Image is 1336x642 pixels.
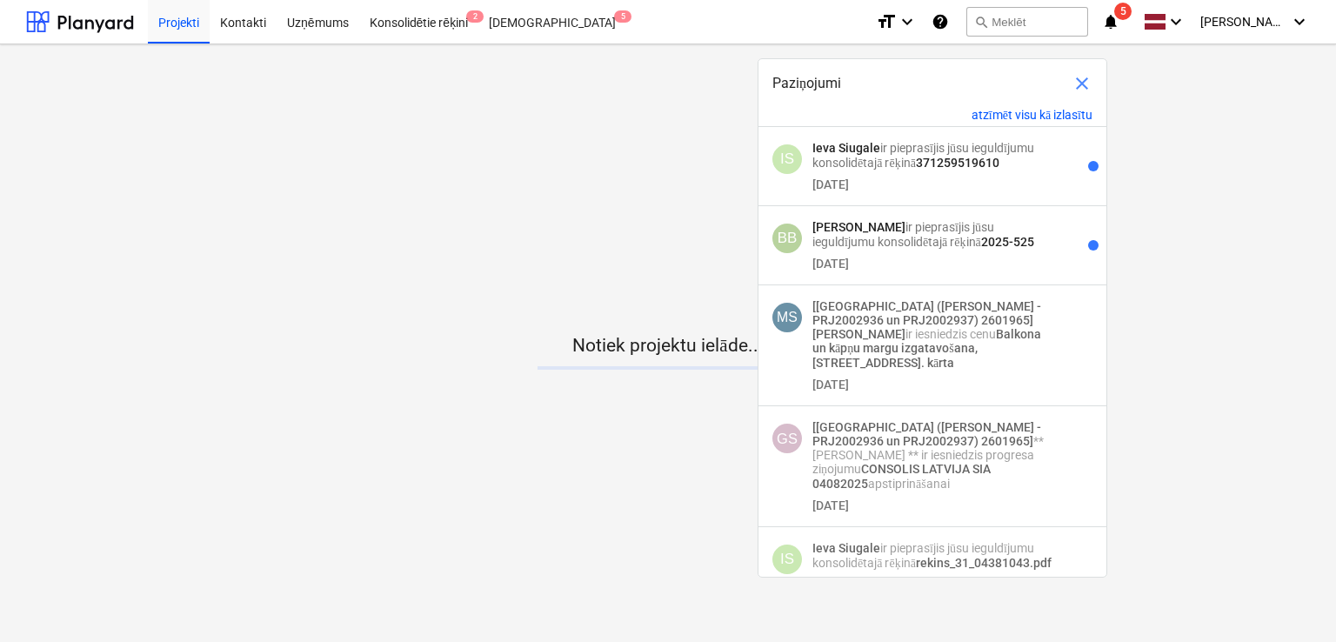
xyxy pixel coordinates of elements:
p: ir iesniedzis cenu [812,299,1055,371]
strong: 371259519610 [916,156,999,170]
strong: CONSOLIS LATVIJA SIA 04082025 [812,462,991,491]
strong: 2025-525 [981,235,1034,249]
span: visibility [1060,156,1081,177]
p: ir pieprasījis jūsu ieguldījumu konsolidētajā rēķinā [812,541,1055,571]
span: 2 [466,10,484,23]
div: [DATE] [812,177,849,191]
p: ir pieprasījis jūsu ieguldījumu konsolidētajā rēķinā [812,220,1055,250]
strong: Balkona un kāpņu margu izgatavošana, [STREET_ADDRESS]. kārta [812,327,1041,370]
p: Notiek projektu ielāde... [538,334,798,358]
div: Ieva Siugale [772,144,802,174]
span: visibility_off [1060,556,1081,577]
strong: [PERSON_NAME] [812,220,905,234]
span: GS [777,431,798,446]
button: atzīmēt visu kā izlasītu [972,108,1092,123]
span: MS [777,310,798,324]
span: visibility_off [1060,335,1081,356]
div: [DATE] [812,257,849,271]
strong: Ieva Siugale [812,541,880,555]
span: Paziņojumi [772,73,841,94]
strong: [PERSON_NAME] [812,327,905,341]
span: visibility_off [1060,456,1081,477]
strong: Ieva Siugale [812,141,880,155]
button: Meklēt [966,7,1088,37]
span: [PERSON_NAME] Grāmatnieks [1200,15,1287,30]
div: Ieva Siugale [772,545,802,574]
div: Māris Smilga [772,303,802,332]
span: close [1072,73,1092,94]
span: 5 [614,10,631,23]
span: BB [778,230,798,246]
div: [DATE] [812,378,849,391]
span: visibility [1060,235,1081,256]
strong: rekins_31_04381043.pdf [916,556,1052,570]
div: [DATE] [812,498,849,512]
strong: [[GEOGRAPHIC_DATA] ([PERSON_NAME] - PRJ2002936 un PRJ2002937) 2601965] [812,299,1041,327]
i: notifications [1102,11,1119,32]
p: ir pieprasījis jūsu ieguldījumu konsolidētajā rēķinā [812,141,1055,171]
div: Beāte Bārdiņa [772,224,802,253]
p: **[PERSON_NAME] ** ir iesniedzis progresa ziņojumu apstiprināšanai [812,420,1055,492]
strong: [[GEOGRAPHIC_DATA] ([PERSON_NAME] - PRJ2002936 un PRJ2002937) 2601965] [812,420,1041,448]
div: Guntis Smits [772,424,802,453]
span: 5 [1114,3,1132,20]
span: IS [780,551,794,567]
span: IS [780,150,794,167]
i: keyboard_arrow_down [1289,11,1310,32]
i: keyboard_arrow_down [1166,11,1186,32]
